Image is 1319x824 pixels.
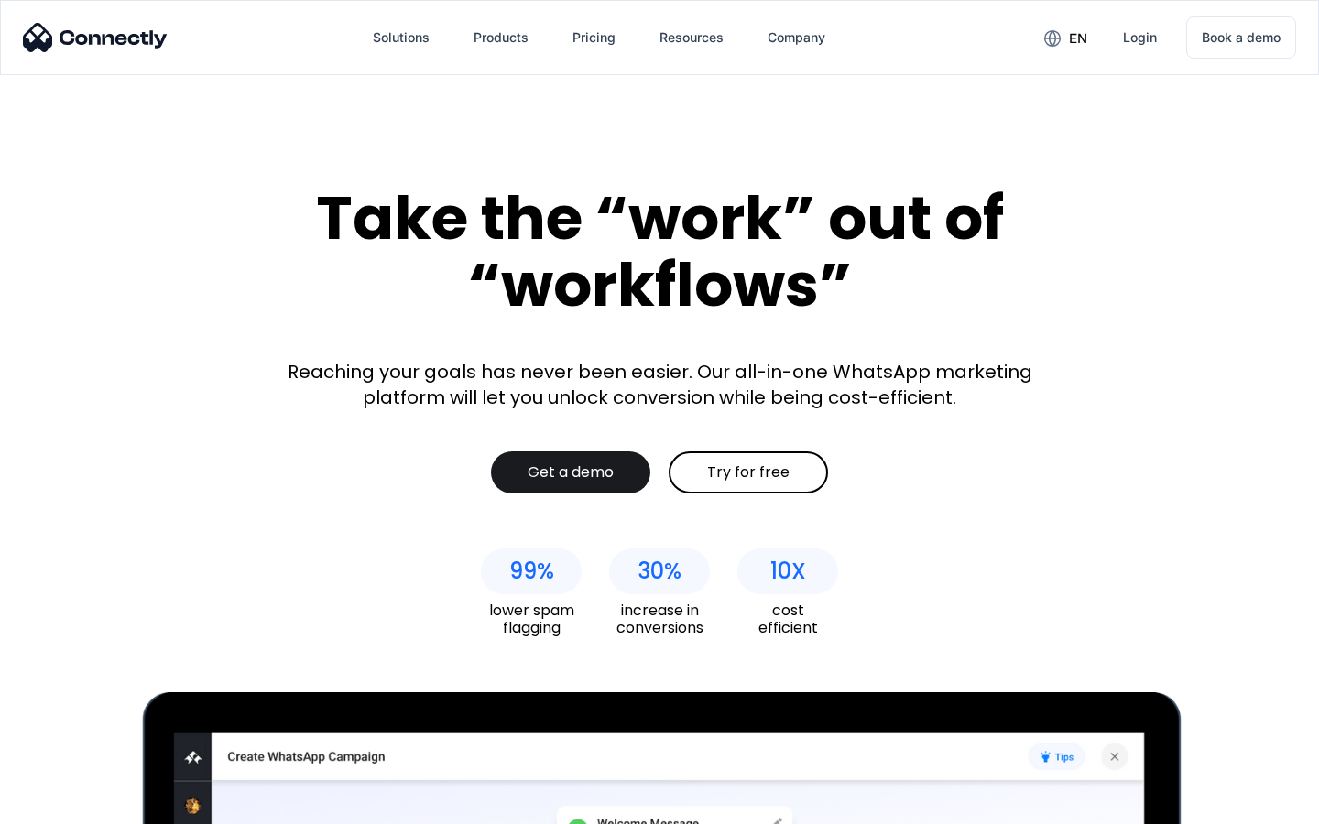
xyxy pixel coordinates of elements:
[669,451,828,493] a: Try for free
[1123,25,1157,50] div: Login
[768,25,825,50] div: Company
[528,463,614,482] div: Get a demo
[770,558,806,584] div: 10X
[275,359,1044,410] div: Reaching your goals has never been easier. Our all-in-one WhatsApp marketing platform will let yo...
[558,16,630,60] a: Pricing
[23,23,168,52] img: Connectly Logo
[18,792,110,818] aside: Language selected: English
[638,558,681,584] div: 30%
[1108,16,1172,60] a: Login
[474,25,529,50] div: Products
[1186,16,1296,59] a: Book a demo
[37,792,110,818] ul: Language list
[247,185,1072,318] div: Take the “work” out of “workflows”
[609,602,710,636] div: increase in conversions
[509,558,554,584] div: 99%
[659,25,724,50] div: Resources
[491,451,650,493] a: Get a demo
[1069,26,1087,51] div: en
[707,463,790,482] div: Try for free
[572,25,616,50] div: Pricing
[373,25,430,50] div: Solutions
[737,602,838,636] div: cost efficient
[481,602,582,636] div: lower spam flagging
